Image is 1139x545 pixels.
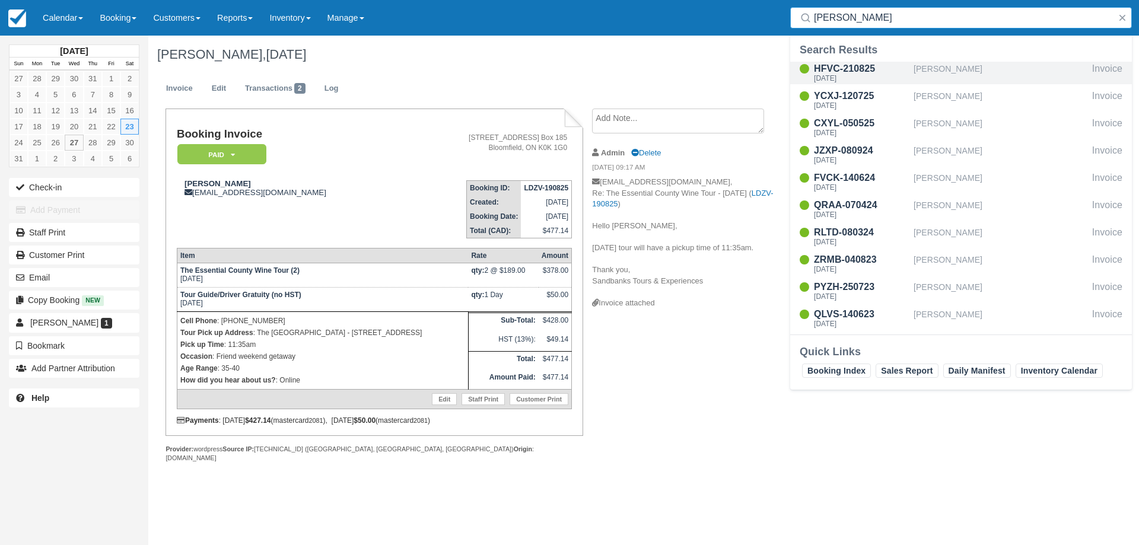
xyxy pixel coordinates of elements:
div: [PERSON_NAME] [914,144,1087,166]
a: ZRMB-040823[DATE][PERSON_NAME]Invoice [790,253,1132,275]
a: 28 [28,71,46,87]
a: 2 [120,71,139,87]
div: $50.00 [542,291,568,308]
a: 22 [102,119,120,135]
div: RLTD-080324 [814,225,909,240]
a: 18 [28,119,46,135]
div: Invoice [1092,307,1122,330]
div: Invoice [1092,280,1122,302]
a: 3 [65,151,83,167]
strong: $50.00 [354,416,376,425]
a: Sales Report [876,364,938,378]
a: JZXP-080924[DATE][PERSON_NAME]Invoice [790,144,1132,166]
a: Edit [203,77,235,100]
a: Transactions2 [236,77,314,100]
strong: [DATE] [60,46,88,56]
td: [DATE] [521,195,571,209]
div: [DATE] [814,129,909,136]
strong: Pick up Time [180,340,224,349]
strong: Payments [177,416,219,425]
a: Customer Print [9,246,139,264]
a: 24 [9,135,28,151]
th: Mon [28,58,46,71]
div: : [DATE] (mastercard ), [DATE] (mastercard ) [177,416,572,425]
button: Bookmark [9,336,139,355]
th: Booking Date: [467,209,521,224]
p: : [PHONE_NUMBER] [180,315,465,327]
td: [DATE] [177,263,468,288]
a: 20 [65,119,83,135]
th: Booking ID: [467,181,521,196]
div: [DATE] [814,102,909,109]
a: 5 [46,87,65,103]
td: [DATE] [521,209,571,224]
td: $477.14 [539,351,572,370]
p: : Online [180,374,465,386]
a: 16 [120,103,139,119]
strong: Tour Guide/Driver Gratuity (no HST) [180,291,301,299]
div: wordpress [TECHNICAL_ID] ([GEOGRAPHIC_DATA], [GEOGRAPHIC_DATA], [GEOGRAPHIC_DATA]) : [DOMAIN_NAME] [166,445,583,463]
div: PYZH-250723 [814,280,909,294]
div: [DATE] [814,211,909,218]
a: 23 [120,119,139,135]
div: Invoice [1092,225,1122,248]
a: 7 [84,87,102,103]
a: 25 [28,135,46,151]
input: Search ( / ) [814,7,1113,28]
td: $477.14 [521,224,571,238]
a: 30 [65,71,83,87]
a: 28 [84,135,102,151]
strong: The Essential County Wine Tour (2) [180,266,300,275]
th: Fri [102,58,120,71]
div: Invoice [1092,116,1122,139]
strong: Tour Pick up Address [180,329,253,337]
h1: [PERSON_NAME], [157,47,994,62]
th: Wed [65,58,83,71]
a: CXYL-050525[DATE][PERSON_NAME]Invoice [790,116,1132,139]
div: [PERSON_NAME] [914,225,1087,248]
div: [PERSON_NAME] [914,89,1087,111]
a: 17 [9,119,28,135]
img: checkfront-main-nav-mini-logo.png [8,9,26,27]
a: RLTD-080324[DATE][PERSON_NAME]Invoice [790,225,1132,248]
div: FVCK-140624 [814,171,909,185]
div: [PERSON_NAME] [914,171,1087,193]
a: 6 [65,87,83,103]
a: Paid [177,144,262,165]
a: 5 [102,151,120,167]
th: Amount Paid: [468,370,538,389]
a: 27 [65,135,83,151]
a: Log [316,77,348,100]
a: YCXJ-120725[DATE][PERSON_NAME]Invoice [790,89,1132,111]
a: 26 [46,135,65,151]
a: 13 [65,103,83,119]
a: QLVS-140623[DATE][PERSON_NAME]Invoice [790,307,1132,330]
p: : Friend weekend getaway [180,350,465,362]
div: Invoice [1092,144,1122,166]
a: 9 [120,87,139,103]
a: 10 [9,103,28,119]
th: Created: [467,195,521,209]
a: 29 [102,135,120,151]
strong: [PERSON_NAME] [184,179,251,188]
a: Daily Manifest [943,364,1011,378]
strong: Provider: [166,445,193,452]
div: [DATE] [814,157,909,164]
a: Staff Print [462,393,505,405]
div: [DATE] [814,320,909,327]
th: Thu [84,58,102,71]
div: [EMAIL_ADDRESS][DOMAIN_NAME] [177,179,406,197]
small: 2081 [309,417,323,424]
p: [EMAIL_ADDRESS][DOMAIN_NAME], Re: The Essential County Wine Tour - [DATE] ( ) Hello [PERSON_NAME]... [592,177,792,298]
th: Sat [120,58,139,71]
a: Help [9,388,139,407]
a: 29 [46,71,65,87]
div: Invoice [1092,89,1122,111]
div: HFVC-210825 [814,62,909,76]
p: : The [GEOGRAPHIC_DATA] - [STREET_ADDRESS] [180,327,465,339]
strong: Occasion [180,352,212,361]
td: $428.00 [539,313,572,332]
th: Total: [468,351,538,370]
th: Total (CAD): [467,224,521,238]
a: 4 [28,87,46,103]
